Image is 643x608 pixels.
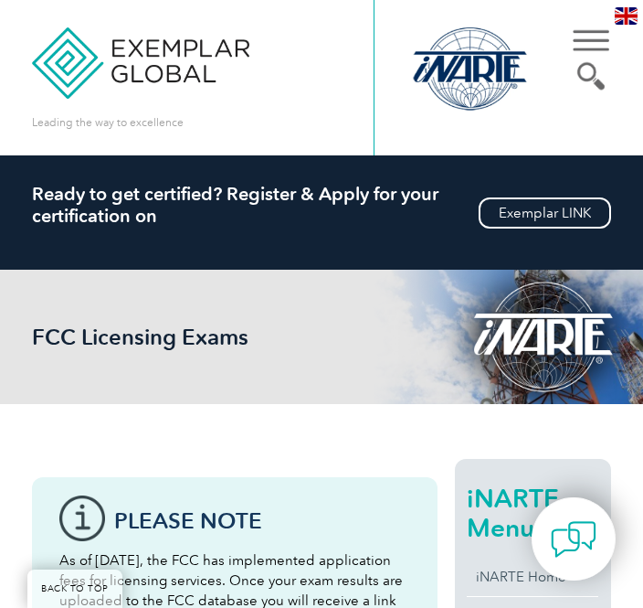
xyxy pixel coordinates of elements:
[114,509,410,532] h3: Please note
[551,517,596,562] img: contact-chat.png
[32,325,306,349] h2: FCC Licensing Exams
[479,197,611,229] a: Exemplar LINK
[615,7,638,25] img: en
[32,183,611,227] h2: Ready to get certified? Register & Apply for your certification on
[467,484,598,542] h2: iNARTE Menu.
[32,112,184,133] p: Leading the way to excellence
[467,558,598,596] a: iNARTE Home
[27,570,122,608] a: BACK TO TOP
